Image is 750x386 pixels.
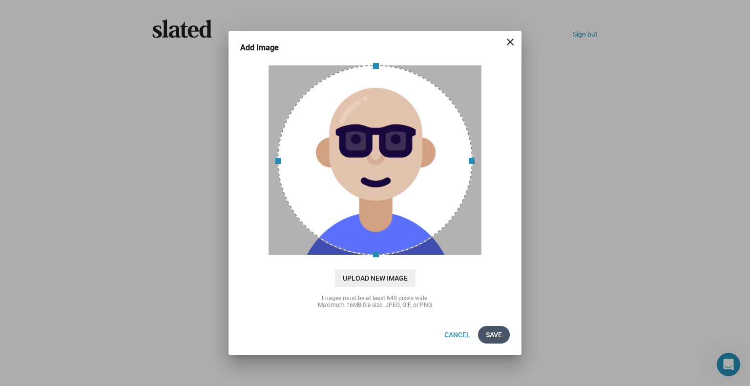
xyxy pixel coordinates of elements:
div: Images must be at least 640 pixels wide. Maximum 16MB file size. JPEG, GIF, or PNG [277,295,473,308]
mat-icon: close [504,36,516,48]
h3: Add Image [240,42,292,53]
img: tT2leQAAAAZJREFUAwDaAx5weYnCKQAAAABJRU5ErkJggg== [268,65,481,255]
button: Cancel [437,326,478,344]
span: Save [486,326,502,344]
span: Upload New Image [335,269,416,287]
button: Save [478,326,510,344]
span: Cancel [444,326,470,344]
